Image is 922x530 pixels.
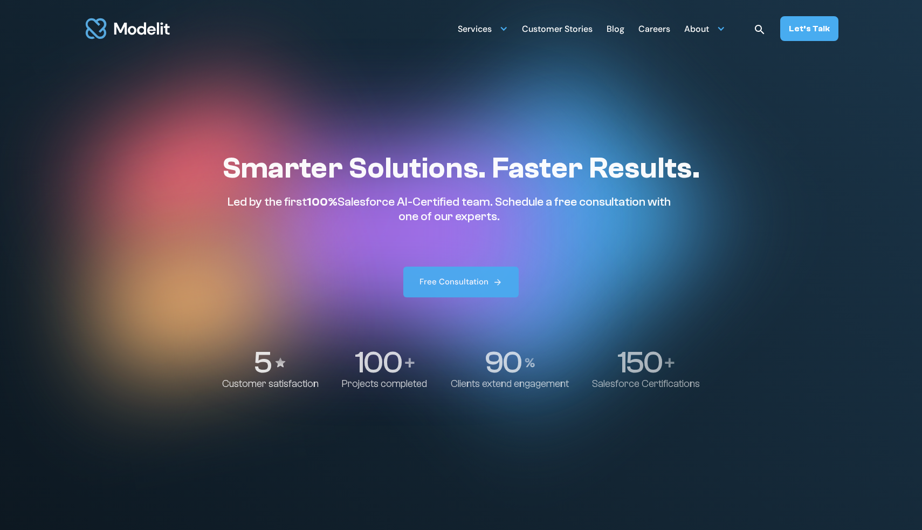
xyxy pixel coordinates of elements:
[780,16,838,41] a: Let’s Talk
[458,18,508,39] div: Services
[222,195,676,223] p: Led by the first Salesforce AI-Certified team. Schedule a free consultation with one of our experts.
[253,347,271,378] p: 5
[592,378,700,390] p: Salesforce Certifications
[684,19,709,40] div: About
[84,12,172,45] a: home
[403,267,519,297] a: Free Consultation
[451,378,569,390] p: Clients extend engagement
[522,18,593,39] a: Customer Stories
[342,378,427,390] p: Projects completed
[522,19,593,40] div: Customer Stories
[484,347,521,378] p: 90
[525,358,535,368] img: Percentage
[638,19,670,40] div: Careers
[405,358,415,368] img: Plus
[638,18,670,39] a: Careers
[307,195,338,209] span: 100%
[684,18,725,39] div: About
[493,277,503,287] img: arrow right
[617,347,662,378] p: 150
[789,23,830,35] div: Let’s Talk
[222,378,319,390] p: Customer satisfaction
[274,356,287,369] img: Stars
[607,19,624,40] div: Blog
[355,347,402,378] p: 100
[84,12,172,45] img: modelit logo
[222,151,700,186] h1: Smarter Solutions. Faster Results.
[607,18,624,39] a: Blog
[419,276,488,288] div: Free Consultation
[458,19,492,40] div: Services
[665,358,675,368] img: Plus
